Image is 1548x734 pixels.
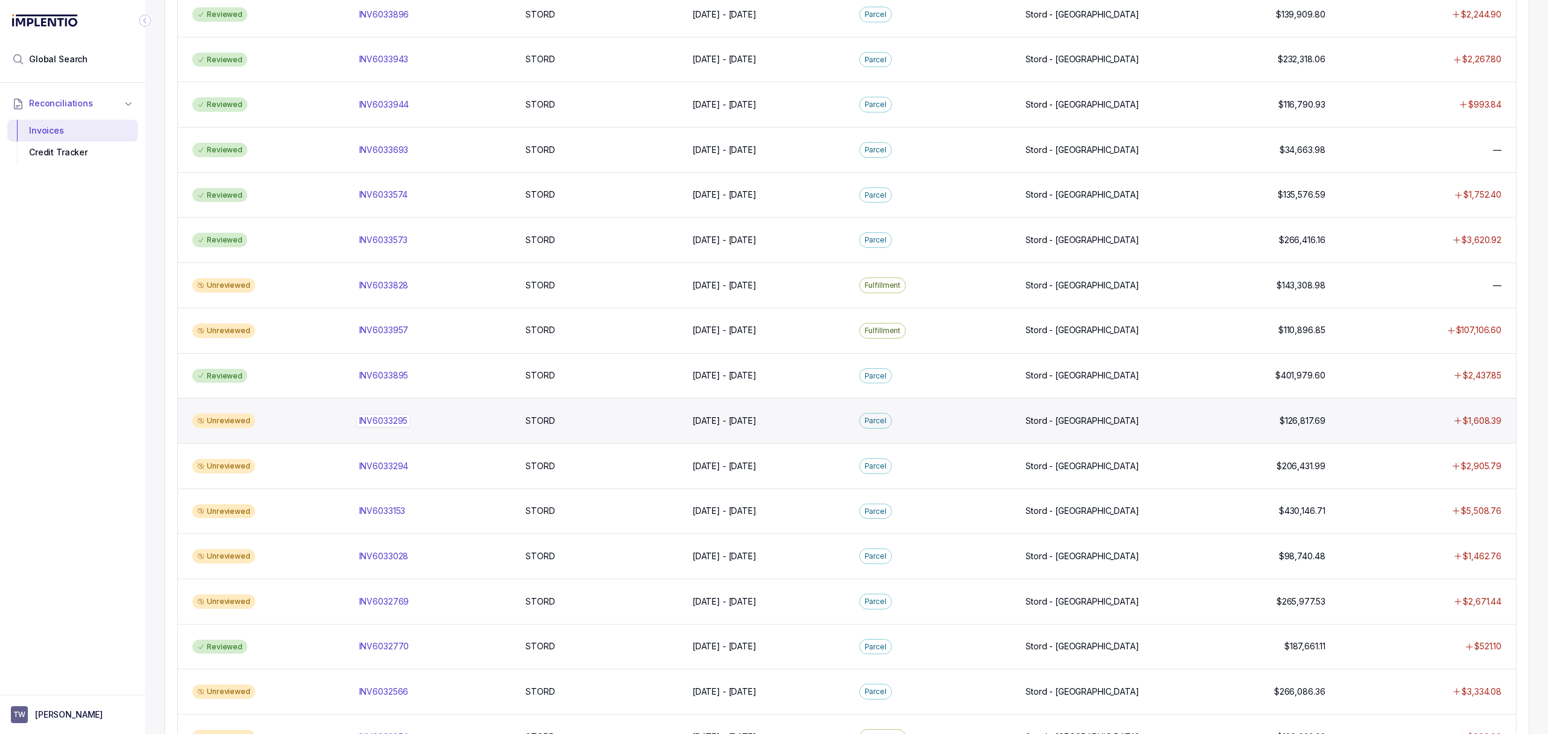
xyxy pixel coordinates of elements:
p: INV6033574 [359,189,408,201]
p: $110,896.85 [1278,324,1325,336]
p: [DATE] - [DATE] [692,550,756,562]
p: Stord - [GEOGRAPHIC_DATA] [1026,53,1139,65]
p: $401,979.60 [1275,369,1325,382]
p: STORD [525,686,554,698]
p: Parcel [865,415,886,427]
p: $206,431.99 [1276,460,1325,472]
div: Unreviewed [192,323,255,338]
p: STORD [525,8,554,21]
p: Stord - [GEOGRAPHIC_DATA] [1026,99,1139,111]
p: [DATE] - [DATE] [692,99,756,111]
p: STORD [525,550,554,562]
p: $2,267.80 [1462,53,1501,65]
button: Reconciliations [7,90,138,117]
p: $521.10 [1474,640,1501,652]
span: Reconciliations [29,97,93,109]
div: Reviewed [192,188,247,203]
p: Stord - [GEOGRAPHIC_DATA] [1026,369,1139,382]
div: Reconciliations [7,117,138,166]
p: $265,977.53 [1276,596,1325,608]
p: Parcel [865,144,886,156]
p: Stord - [GEOGRAPHIC_DATA] [1026,596,1139,608]
p: Stord - [GEOGRAPHIC_DATA] [1026,189,1139,201]
p: STORD [525,460,554,472]
p: STORD [525,99,554,111]
div: Unreviewed [192,594,255,609]
div: Invoices [17,120,128,141]
p: $187,661.11 [1284,640,1325,652]
p: $1,752.40 [1463,189,1501,201]
p: Fulfillment [865,325,901,337]
p: INV6033294 [359,460,409,472]
p: Parcel [865,641,886,653]
p: $266,086.36 [1274,686,1325,698]
p: [DATE] - [DATE] [692,505,756,517]
p: STORD [525,596,554,608]
p: INV6033153 [359,505,406,517]
p: Parcel [865,234,886,246]
p: $143,308.98 [1276,279,1325,291]
p: Parcel [865,8,886,21]
p: INV6033896 [359,8,409,21]
p: Fulfillment [865,279,901,291]
div: Collapse Icon [138,13,152,28]
div: Reviewed [192,640,247,654]
p: Stord - [GEOGRAPHIC_DATA] [1026,550,1139,562]
p: Parcel [865,54,886,66]
p: INV6033828 [359,279,409,291]
p: [DATE] - [DATE] [692,369,756,382]
p: $2,671.44 [1463,596,1501,608]
p: [DATE] - [DATE] [692,640,756,652]
p: Stord - [GEOGRAPHIC_DATA] [1026,144,1139,156]
p: STORD [525,369,554,382]
p: $2,244.90 [1461,8,1501,21]
p: [DATE] - [DATE] [692,53,756,65]
p: INV6033693 [359,144,409,156]
div: Unreviewed [192,414,255,428]
p: Stord - [GEOGRAPHIC_DATA] [1026,640,1139,652]
div: Reviewed [192,369,247,383]
p: INV6033573 [359,234,408,246]
p: Parcel [865,370,886,382]
p: — [1493,279,1501,291]
p: $3,620.92 [1462,234,1501,246]
p: $34,663.98 [1280,144,1325,156]
p: [PERSON_NAME] [35,709,103,721]
p: Parcel [865,189,886,201]
p: $2,437.85 [1463,369,1501,382]
div: Reviewed [192,7,247,22]
p: [DATE] - [DATE] [692,596,756,608]
p: STORD [525,144,554,156]
p: [DATE] - [DATE] [692,686,756,698]
p: STORD [525,279,554,291]
div: Reviewed [192,233,247,247]
p: INV6033895 [359,369,409,382]
div: Unreviewed [192,459,255,473]
p: $139,909.80 [1276,8,1325,21]
p: Stord - [GEOGRAPHIC_DATA] [1026,279,1139,291]
div: Unreviewed [192,549,255,563]
p: [DATE] - [DATE] [692,279,756,291]
p: Stord - [GEOGRAPHIC_DATA] [1026,505,1139,517]
p: INV6033944 [359,99,409,111]
p: INV6033295 [356,414,411,427]
p: STORD [525,415,554,427]
p: $5,508.76 [1461,505,1501,517]
p: $3,334.08 [1462,686,1501,698]
p: STORD [525,505,554,517]
p: $1,608.39 [1463,415,1501,427]
p: $993.84 [1468,99,1501,111]
p: STORD [525,189,554,201]
p: [DATE] - [DATE] [692,144,756,156]
p: $126,817.69 [1280,415,1325,427]
p: [DATE] - [DATE] [692,234,756,246]
span: User initials [11,706,28,723]
p: — [1493,144,1501,156]
p: Stord - [GEOGRAPHIC_DATA] [1026,460,1139,472]
div: Credit Tracker [17,141,128,163]
p: Stord - [GEOGRAPHIC_DATA] [1026,415,1139,427]
p: STORD [525,53,554,65]
p: Stord - [GEOGRAPHIC_DATA] [1026,234,1139,246]
div: Reviewed [192,97,247,112]
span: Global Search [29,53,88,65]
